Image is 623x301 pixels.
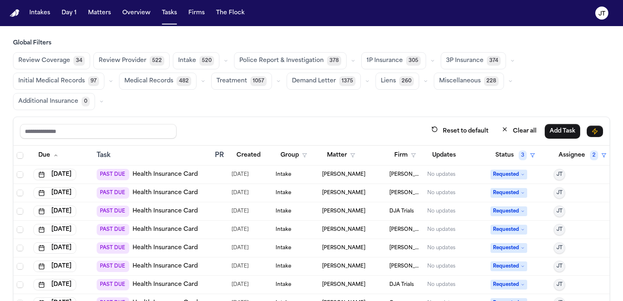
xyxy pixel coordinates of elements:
[250,76,267,86] span: 1057
[18,77,85,85] span: Initial Medical Records
[150,56,164,66] span: 522
[10,9,20,17] img: Finch Logo
[239,57,324,65] span: Police Report & Investigation
[211,73,272,90] button: Treatment1057
[367,57,403,65] span: 1P Insurance
[426,124,493,139] button: Reset to default
[441,52,506,69] button: 3P Insurance374
[10,9,20,17] a: Home
[287,73,361,90] button: Demand Letter1375
[399,76,414,86] span: 260
[213,6,248,20] button: The Flock
[487,56,501,66] span: 374
[58,6,80,20] button: Day 1
[406,56,421,66] span: 305
[18,97,78,106] span: Additional Insurance
[124,77,173,85] span: Medical Records
[93,52,170,69] button: Review Provider522
[119,73,197,90] button: Medical Records482
[587,126,603,137] button: Immediate Task
[73,56,85,66] span: 34
[85,6,114,20] button: Matters
[185,6,208,20] button: Firms
[99,57,146,65] span: Review Provider
[446,57,484,65] span: 3P Insurance
[18,57,70,65] span: Review Coverage
[13,93,95,110] button: Additional Insurance0
[327,56,341,66] span: 378
[177,76,191,86] span: 482
[434,73,504,90] button: Miscellaneous228
[484,76,499,86] span: 228
[159,6,180,20] button: Tasks
[88,76,99,86] span: 97
[178,57,196,65] span: Intake
[292,77,336,85] span: Demand Letter
[13,39,610,47] h3: Global Filters
[339,76,356,86] span: 1375
[439,77,481,85] span: Miscellaneous
[361,52,426,69] button: 1P Insurance305
[82,97,90,106] span: 0
[381,77,396,85] span: Liens
[234,52,347,69] button: Police Report & Investigation378
[13,52,90,69] button: Review Coverage34
[217,77,247,85] span: Treatment
[497,124,541,139] button: Clear all
[376,73,419,90] button: Liens260
[26,6,53,20] button: Intakes
[545,124,580,139] button: Add Task
[173,52,219,69] button: Intake520
[199,56,214,66] span: 520
[13,73,104,90] button: Initial Medical Records97
[119,6,154,20] button: Overview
